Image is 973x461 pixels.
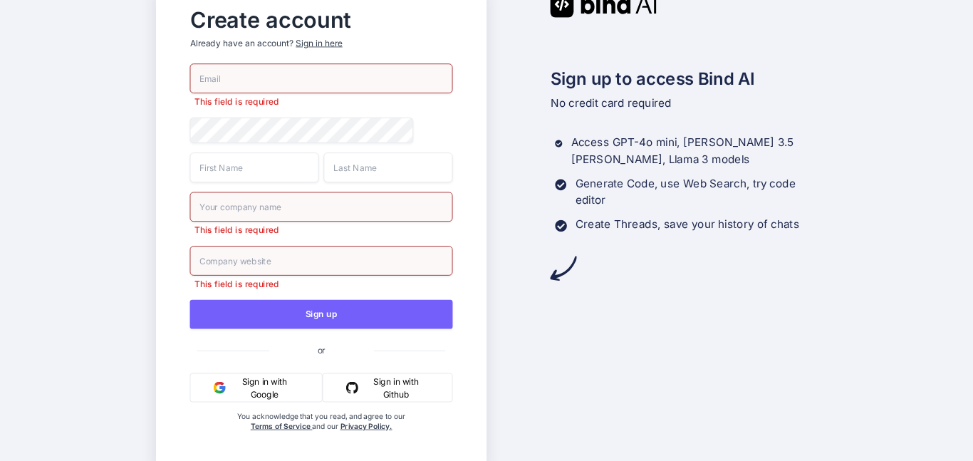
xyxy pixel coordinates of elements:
[575,175,817,209] p: Generate Code, use Web Search, try code editor
[189,96,452,108] p: This field is required
[250,422,312,431] a: Terms of Service
[189,63,452,93] input: Email
[189,300,452,329] button: Sign up
[189,373,322,403] button: Sign in with Google
[189,37,452,49] p: Already have an account?
[189,192,452,222] input: Your company name
[345,381,358,393] img: github
[189,278,452,290] p: This field is required
[189,224,452,236] p: This field is required
[576,217,799,234] p: Create Threads, save your history of chats
[571,134,817,168] p: Access GPT-4o mini, [PERSON_NAME] 3.5 [PERSON_NAME], Llama 3 models
[550,66,817,92] h2: Sign up to access Bind AI
[322,373,452,403] button: Sign in with Github
[234,412,409,460] div: You acknowledge that you read, and agree to our and our
[550,95,817,113] p: No credit card required
[340,422,392,431] a: Privacy Policy.
[269,335,373,365] span: or
[189,152,318,182] input: First Name
[189,246,452,276] input: Company website
[213,381,225,393] img: google
[323,152,452,182] input: Last Name
[189,11,452,30] h2: Create account
[296,37,342,49] div: Sign in here
[550,255,576,281] img: arrow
